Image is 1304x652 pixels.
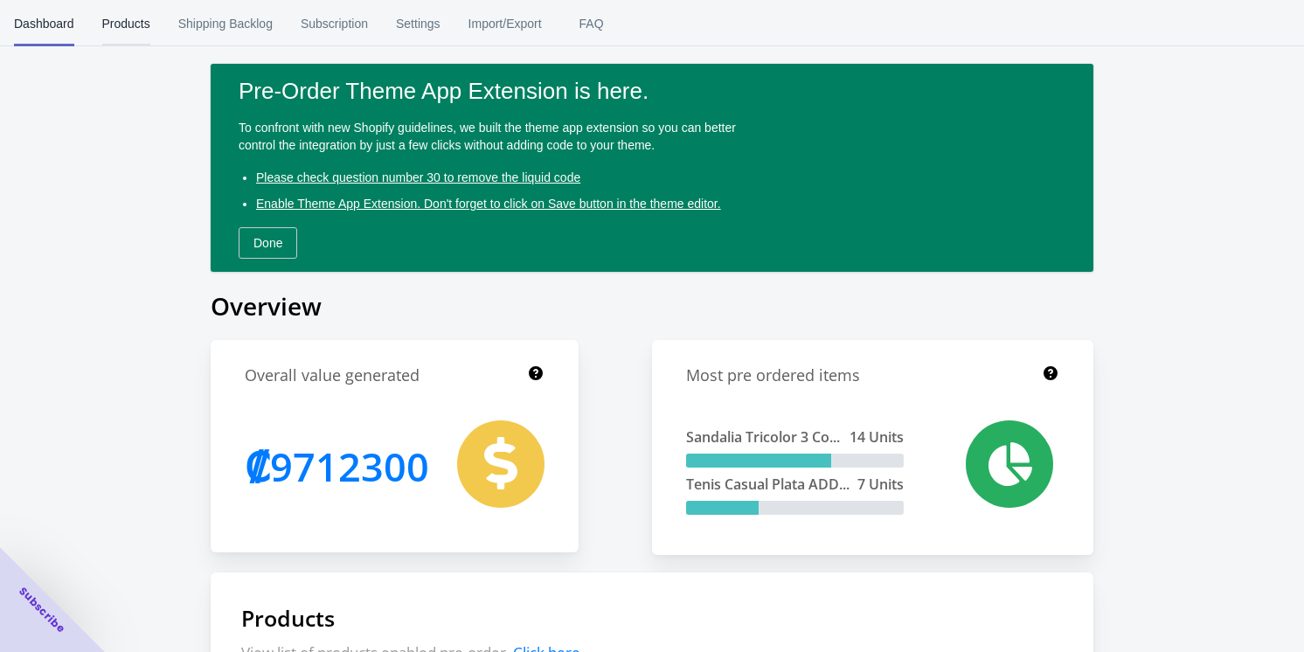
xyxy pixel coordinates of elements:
h1: Products [241,603,1063,633]
span: Enable Theme App Extension. Don't forget to click on Save button in the theme editor. [256,197,721,211]
span: 14 Units [850,427,904,447]
span: Settings [396,1,440,46]
span: Subscribe [16,584,68,636]
span: Please check question number 30 to remove the liquid code [256,170,580,184]
span: 7 Units [857,475,904,494]
h1: Overview [211,289,1093,323]
h1: 9712300 [245,420,429,512]
span: control the integration by just a few clicks without adding code to your theme. [239,138,655,152]
span: Products [102,1,150,46]
span: Dashboard [14,1,74,46]
span: Sandalia Tricolor 3 Co... [686,427,840,447]
span: To confront with new Shopify guidelines, we built the theme app extension so you can better [239,121,736,135]
button: Enable Theme App Extension. Don't forget to click on Save button in the theme editor. [249,188,728,219]
span: Subscription [301,1,368,46]
button: Done [239,227,297,259]
h1: Overall value generated [245,364,420,386]
a: Please check question number 30 to remove the liquid code [249,162,587,193]
span: ₡ [245,440,270,493]
span: Shipping Backlog [178,1,273,46]
span: Done [253,236,282,250]
h1: Most pre ordered items [686,364,860,386]
span: FAQ [570,1,614,46]
p: Pre-Order Theme App Extension is here. [239,77,1065,105]
span: Import/Export [468,1,542,46]
span: Tenis Casual Plata ADD... [686,475,850,494]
